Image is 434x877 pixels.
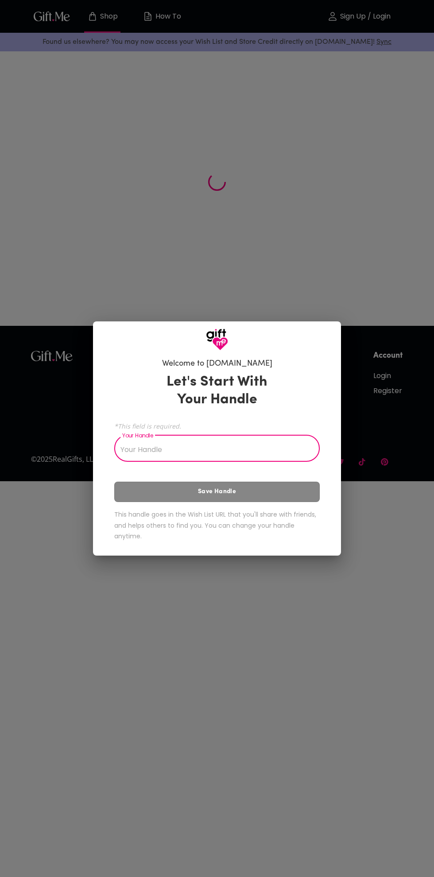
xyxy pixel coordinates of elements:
[206,328,228,351] img: GiftMe Logo
[114,509,320,542] h6: This handle goes in the Wish List URL that you'll share with friends, and helps others to find yo...
[162,359,272,369] h6: Welcome to [DOMAIN_NAME]
[114,437,310,462] input: Your Handle
[155,373,279,409] h3: Let's Start With Your Handle
[114,422,320,430] span: *This field is required.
